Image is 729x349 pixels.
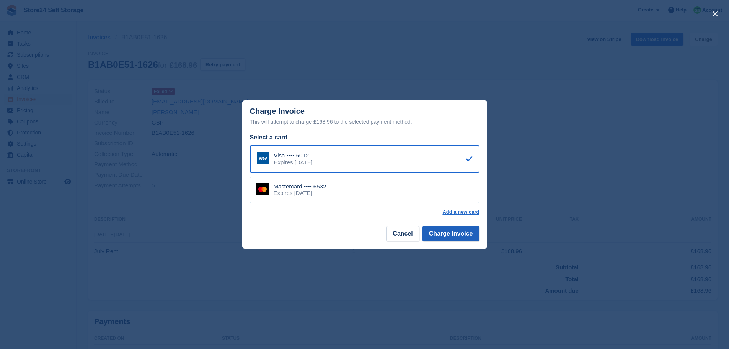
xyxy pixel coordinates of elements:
[422,226,479,241] button: Charge Invoice
[250,117,479,126] div: This will attempt to charge £168.96 to the selected payment method.
[257,152,269,164] img: Visa Logo
[274,159,313,166] div: Expires [DATE]
[386,226,419,241] button: Cancel
[274,152,313,159] div: Visa •••• 6012
[250,133,479,142] div: Select a card
[250,107,479,126] div: Charge Invoice
[274,190,326,197] div: Expires [DATE]
[709,8,721,20] button: close
[274,183,326,190] div: Mastercard •••• 6532
[256,183,269,195] img: Mastercard Logo
[442,209,479,215] a: Add a new card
